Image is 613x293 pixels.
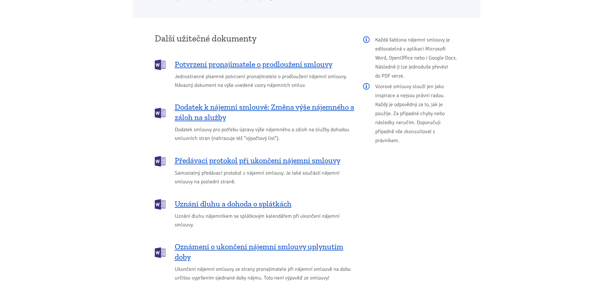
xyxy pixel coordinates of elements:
[363,82,459,145] p: Vzorové smlouvy slouží jen jako inspirace a nejsou právní radou. Každý je odpovědný za to, jak je...
[175,199,292,209] span: Uznání dluhu a dohoda o splátkách
[175,72,354,90] span: Jednostranné písemné potvrzení pronajímatele o prodloužení nájemní smlouvy. Návazný dokument na v...
[175,212,354,229] span: Uznání dluhu nájemníkem se splátkovým kalendářem při ukončení nájemní smlouvy.
[155,155,354,166] a: Předávací protokol při ukončení nájemní smlouvy
[175,242,354,262] span: Oznámení o ukončení nájemní smlouvy uplynutím doby
[155,199,165,210] img: DOCX (Word)
[155,198,354,209] a: Uznání dluhu a dohoda o splátkách
[175,265,354,282] span: Ukončení nájemní smlouvy ze strany pronajímatele při nájemní smlouvě na dobu určitou vypršením sj...
[175,169,354,186] span: Samostatný předávací protokol z nájemní smlouvy. Je také součástí nájemní smlouvy na poslední str...
[175,59,332,69] span: Potvrzení pronajímatele o prodloužení smlouvy
[155,102,354,123] a: Dodatek k nájemní smlouvě: Změna výše nájemného a záloh na služby
[175,125,354,143] span: Dodatek smlouvy pro potřebu úpravy výše nájemného a záloh na služby dohodou smluvních stran (nahr...
[155,34,354,43] h3: Další užitečné dokumenty
[155,60,165,70] img: DOCX (Word)
[175,102,354,123] span: Dodatek k nájemní smlouvě: Změna výše nájemného a záloh na služby
[155,156,165,167] img: DOCX (Word)
[155,247,165,258] img: DOCX (Word)
[175,155,340,166] span: Předávací protokol při ukončení nájemní smlouvy
[155,108,165,118] img: DOCX (Word)
[155,242,354,262] a: Oznámení o ukončení nájemní smlouvy uplynutím doby
[363,35,459,80] p: Každá šablona nájemní smlouvy je editovatelná v aplikaci Microsoft Word, OpenOffice nebo i Google...
[155,59,354,69] a: Potvrzení pronajímatele o prodloužení smlouvy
